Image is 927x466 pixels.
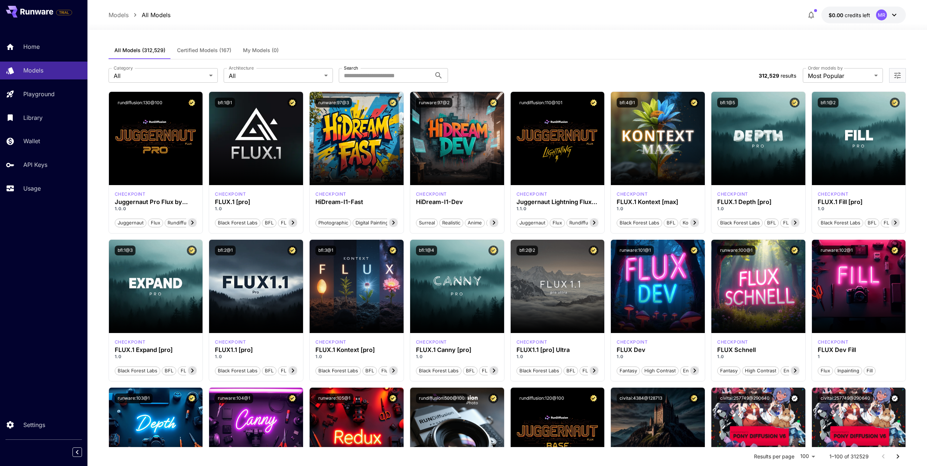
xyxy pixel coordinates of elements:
h3: FLUX1.1 [pro] [215,346,297,353]
span: All [229,71,321,80]
p: checkpoint [516,339,547,345]
span: BFL [664,219,678,227]
button: bfl:1@1 [215,98,235,107]
span: Digital Painting [353,219,391,227]
div: Juggernaut Lightning Flux by RunDiffusion [516,199,599,205]
button: rundiffusion:130@100 [115,98,165,107]
button: Certified Model – Vetted for best performance and includes a commercial license. [287,393,297,403]
span: Black Forest Labs [215,367,260,375]
p: checkpoint [416,339,447,345]
span: Black Forest Labs [517,367,562,375]
h3: Juggernaut Pro Flux by RunDiffusion [115,199,197,205]
button: flux [148,218,163,227]
button: civitai:4384@128713 [617,393,665,403]
button: Fill [864,366,876,375]
p: 1.0 [115,353,197,360]
button: BFL [463,366,478,375]
h3: FLUX.1 Kontext [pro] [315,346,398,353]
div: fluxpro [717,191,748,197]
span: BFL [162,367,176,375]
h3: FLUX Dev Fill [818,346,900,353]
button: rundiffusion [165,218,199,227]
button: Certified Model – Vetted for best performance and includes a commercial license. [488,246,498,255]
button: Open more filters [893,71,902,80]
button: Verified working [790,393,800,403]
button: Black Forest Labs [115,366,160,375]
span: BFL [865,219,879,227]
span: Certified Models (167) [177,47,231,54]
p: API Keys [23,160,47,169]
button: Certified Model – Vetted for best performance and includes a commercial license. [187,393,197,403]
div: FLUX.1 D [516,191,547,197]
button: Certified Model – Vetted for best performance and includes a commercial license. [790,98,800,107]
button: BFL [262,218,276,227]
button: FLUX.1 Canny [pro] [479,366,529,375]
span: rundiffusion [165,219,199,227]
button: juggernaut [516,218,548,227]
span: FLUX1.1 [pro] Ultra [580,367,627,375]
p: 1.0 [215,205,297,212]
span: Stylized [487,219,509,227]
button: High Contrast [742,366,779,375]
button: Certified Model – Vetted for best performance and includes a commercial license. [287,98,297,107]
p: 1.0 [416,353,498,360]
p: 1.0 [516,353,599,360]
span: Realistic [440,219,463,227]
p: Models [109,11,129,19]
span: Inpainting [835,367,862,375]
h3: FLUX.1 Expand [pro] [115,346,197,353]
button: Black Forest Labs [215,366,260,375]
p: Playground [23,90,55,98]
button: BFL [162,366,176,375]
button: Certified Model – Vetted for best performance and includes a commercial license. [388,393,398,403]
p: Wallet [23,137,40,145]
p: checkpoint [717,191,748,197]
button: bfl:2@1 [215,246,236,255]
button: Certified Model – Vetted for best performance and includes a commercial license. [187,98,197,107]
span: Kontext [680,219,702,227]
span: BFL [262,367,276,375]
button: runware:97@3 [315,98,352,107]
p: 1.0.0 [115,205,197,212]
p: 1–100 of 312529 [829,453,869,460]
button: Certified Model – Vetted for best performance and includes a commercial license. [187,246,197,255]
p: checkpoint [315,191,346,197]
h3: HiDream-I1-Dev [416,199,498,205]
p: 1.1.0 [516,205,599,212]
button: Flux [818,366,833,375]
button: rundiffusion [566,218,601,227]
button: FLUX.1 [pro] [278,218,312,227]
div: fluxpro [416,339,447,345]
button: runware:100@1 [717,246,755,255]
p: checkpoint [516,191,547,197]
button: Flux Kontext [378,366,412,375]
h3: FLUX.1 Fill [pro] [818,199,900,205]
span: Black Forest Labs [416,367,461,375]
button: Go to next page [891,449,905,464]
button: Certified Model – Vetted for best performance and includes a commercial license. [488,98,498,107]
p: Usage [23,184,41,193]
button: BFL [262,366,276,375]
button: Certified Model – Vetted for best performance and includes a commercial license. [388,98,398,107]
button: Anime [465,218,485,227]
span: 312,529 [759,73,779,79]
p: checkpoint [215,339,246,345]
div: fluxpro [215,191,246,197]
p: checkpoint [818,339,849,345]
button: BFL [764,218,779,227]
div: fluxpro [818,191,849,197]
button: Certified Model – Vetted for best performance and includes a commercial license. [589,98,598,107]
span: BFL [765,219,778,227]
span: FLUX.1 Canny [pro] [479,367,529,375]
button: FLUX.1 Depth [pro] [780,218,829,227]
button: BFL [362,366,377,375]
span: rundiffusion [567,219,600,227]
p: checkpoint [617,339,648,345]
button: Black Forest Labs [516,366,562,375]
h3: HiDream-I1-Fast [315,199,398,205]
button: Certified Model – Vetted for best performance and includes a commercial license. [488,393,498,403]
p: Settings [23,420,45,429]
